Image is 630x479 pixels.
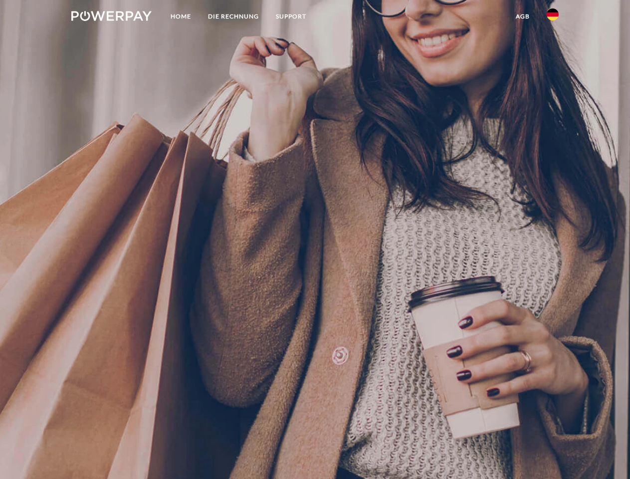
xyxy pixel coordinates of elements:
[200,7,267,25] a: DIE RECHNUNG
[507,7,538,25] a: agb
[547,8,559,20] img: de
[162,7,200,25] a: Home
[267,7,315,25] a: SUPPORT
[71,11,152,21] img: logo-powerpay-white.svg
